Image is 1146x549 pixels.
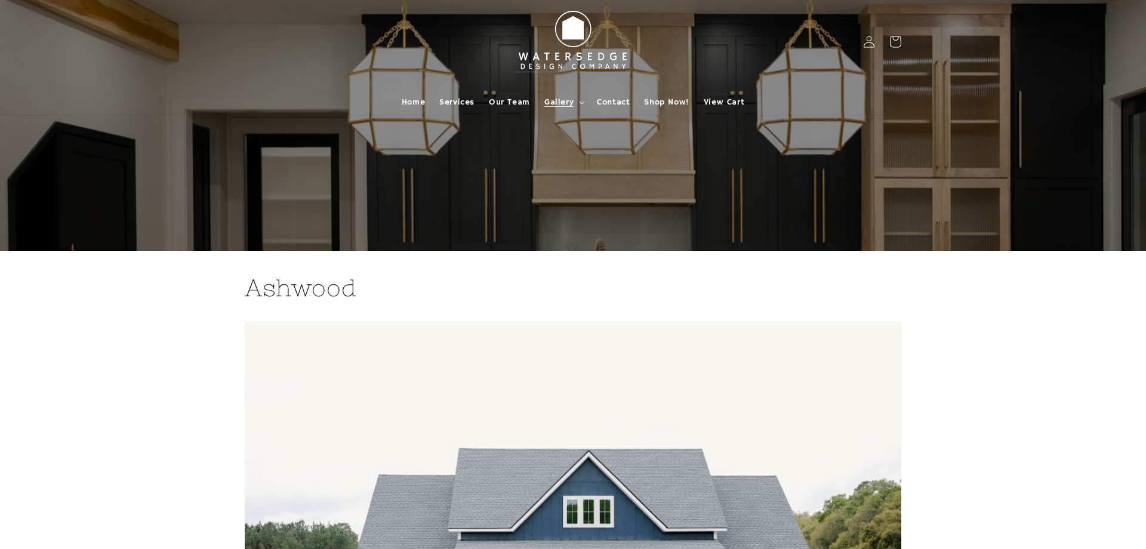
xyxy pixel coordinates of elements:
[507,5,639,79] img: Watersedge Design Co
[245,272,901,303] h2: Ashwood
[644,97,689,108] span: Shop Now!
[439,97,475,108] span: Services
[590,90,637,115] a: Contact
[597,97,630,108] span: Contact
[482,90,537,115] a: Our Team
[402,97,425,108] span: Home
[395,90,432,115] a: Home
[537,90,590,115] summary: Gallery
[489,97,530,108] span: Our Team
[637,90,696,115] a: Shop Now!
[704,97,744,108] span: View Cart
[544,97,574,108] span: Gallery
[697,90,751,115] a: View Cart
[432,90,482,115] a: Services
